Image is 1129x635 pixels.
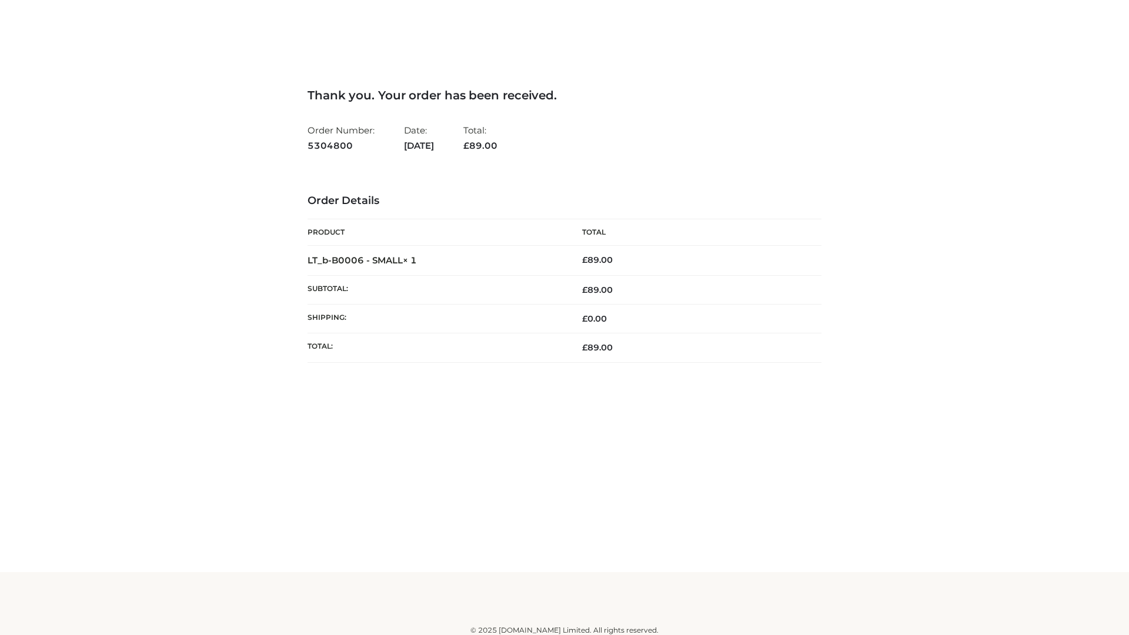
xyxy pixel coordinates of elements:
[403,255,417,266] strong: × 1
[582,342,587,353] span: £
[308,305,564,333] th: Shipping:
[308,275,564,304] th: Subtotal:
[308,219,564,246] th: Product
[308,120,375,156] li: Order Number:
[308,88,821,102] h3: Thank you. Your order has been received.
[463,120,497,156] li: Total:
[308,195,821,208] h3: Order Details
[582,285,613,295] span: 89.00
[308,255,417,266] strong: LT_b-B0006 - SMALL
[404,120,434,156] li: Date:
[463,140,469,151] span: £
[582,313,607,324] bdi: 0.00
[308,138,375,153] strong: 5304800
[582,255,613,265] bdi: 89.00
[582,342,613,353] span: 89.00
[564,219,821,246] th: Total
[582,313,587,324] span: £
[582,285,587,295] span: £
[404,138,434,153] strong: [DATE]
[308,333,564,362] th: Total:
[582,255,587,265] span: £
[463,140,497,151] span: 89.00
